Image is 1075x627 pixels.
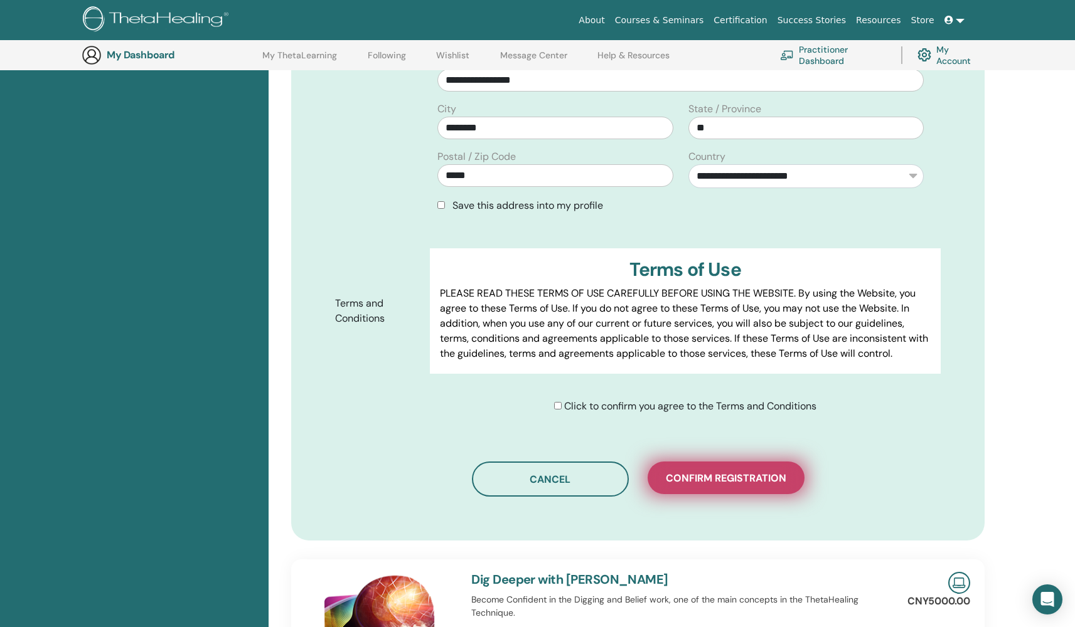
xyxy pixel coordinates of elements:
[688,149,725,164] label: Country
[107,49,232,61] h3: My Dashboard
[780,50,794,60] img: chalkboard-teacher.svg
[82,45,102,65] img: generic-user-icon.jpg
[688,102,761,117] label: State / Province
[471,593,905,619] p: Become Confident in the Digging and Belief work, one of the main concepts in the ThetaHealing Tec...
[471,571,668,587] a: Dig Deeper with [PERSON_NAME]
[574,9,609,32] a: About
[564,399,816,413] span: Click to confirm you agree to the Terms and Conditions
[948,572,970,594] img: Live Online Seminar
[472,461,629,497] button: Cancel
[666,472,786,485] span: Confirm registration
[773,9,851,32] a: Success Stories
[648,461,805,494] button: Confirm registration
[610,9,709,32] a: Courses & Seminars
[368,50,406,70] a: Following
[500,50,567,70] a: Message Center
[262,50,337,70] a: My ThetaLearning
[436,50,469,70] a: Wishlist
[851,9,906,32] a: Resources
[440,371,931,552] p: Lor IpsumDolorsi.ame Cons adipisci elits do eiusm tem incid, utl etdol, magnaali eni adminimve qu...
[437,149,516,164] label: Postal / Zip Code
[530,473,570,486] span: Cancel
[709,9,772,32] a: Certification
[780,41,886,69] a: Practitioner Dashboard
[452,199,603,212] span: Save this address into my profile
[437,102,456,117] label: City
[906,9,939,32] a: Store
[907,594,970,609] p: CNY5000.00
[917,45,931,65] img: cog.svg
[83,6,233,34] img: logo.png
[1032,584,1062,614] div: Open Intercom Messenger
[597,50,670,70] a: Help & Resources
[917,41,981,69] a: My Account
[440,258,931,281] h3: Terms of Use
[326,292,430,330] label: Terms and Conditions
[440,286,931,361] p: PLEASE READ THESE TERMS OF USE CAREFULLY BEFORE USING THE WEBSITE. By using the Website, you agre...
